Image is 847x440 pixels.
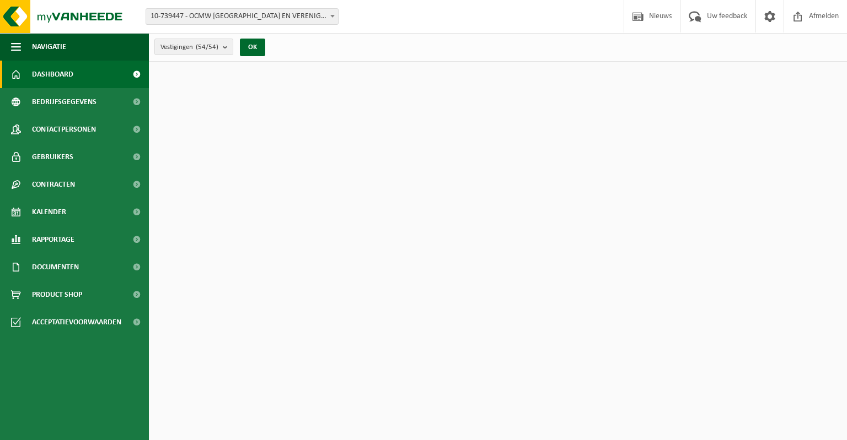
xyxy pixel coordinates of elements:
count: (54/54) [196,44,218,51]
span: 10-739447 - OCMW BRUGGE EN VERENIGINGEN - BRUGGE [146,8,339,25]
button: Vestigingen(54/54) [154,39,233,55]
span: Product Shop [32,281,82,308]
span: Navigatie [32,33,66,61]
span: Rapportage [32,226,74,253]
span: Contactpersonen [32,116,96,143]
span: Dashboard [32,61,73,88]
span: Kalender [32,198,66,226]
span: Vestigingen [160,39,218,56]
span: Bedrijfsgegevens [32,88,97,116]
span: Documenten [32,253,79,281]
span: Gebruikers [32,143,73,171]
span: Acceptatievoorwaarden [32,308,121,336]
span: 10-739447 - OCMW BRUGGE EN VERENIGINGEN - BRUGGE [146,9,338,24]
span: Contracten [32,171,75,198]
button: OK [240,39,265,56]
